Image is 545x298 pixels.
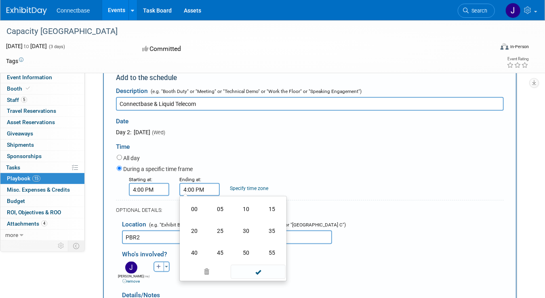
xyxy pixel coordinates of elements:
span: (Wed) [152,129,165,135]
a: Playbook15 [0,173,84,184]
span: Asset Reservations [7,119,55,125]
td: Toggle Event Tabs [68,241,85,251]
a: more [0,230,84,241]
label: During a specific time frame [123,165,193,173]
td: 25 [207,220,233,242]
span: Booth [7,85,32,92]
div: Event Format [452,42,529,54]
span: Sponsorships [7,153,42,159]
span: Attachments [7,220,47,227]
a: Asset Reservations [0,117,84,128]
a: Tasks [0,162,84,173]
a: Misc. Expenses & Credits [0,184,84,195]
a: Shipments [0,139,84,150]
span: Budget [7,198,25,204]
span: Travel Reservations [7,108,56,114]
td: 20 [181,220,207,242]
td: 00 [181,198,207,220]
span: (me) [143,275,150,278]
small: Starting at: [129,177,152,182]
span: Description [116,87,148,95]
td: 30 [233,220,259,242]
span: Playbook [7,175,40,182]
a: Specify time zone [230,186,268,191]
a: Staff5 [0,95,84,106]
td: 05 [207,198,233,220]
span: (3 days) [48,44,65,49]
a: Search [458,4,495,18]
a: Attachments4 [0,218,84,229]
span: Giveaways [7,130,33,137]
a: Budget [0,196,84,207]
td: Tags [6,57,23,65]
small: Ending at: [179,177,201,182]
div: In-Person [510,44,529,50]
body: Rich Text Area. Press ALT-0 for help. [4,3,370,11]
div: Date [116,111,271,128]
span: ROI, Objectives & ROO [7,209,61,216]
a: remove [122,279,140,283]
div: Committed [140,42,306,56]
img: J.jpg [125,262,137,274]
td: 10 [233,198,259,220]
span: Day 2: [116,129,131,135]
td: 35 [259,220,285,242]
td: 45 [207,242,233,264]
a: Giveaways [0,128,84,139]
span: Shipments [7,142,34,148]
a: Event Information [0,72,84,83]
td: 15 [259,198,285,220]
img: ExhibitDay [6,7,47,15]
a: Done [230,267,286,278]
a: Sponsorships [0,151,84,162]
span: to [23,43,30,49]
img: John Giblin [505,3,521,18]
span: [DATE] [DATE] [6,43,47,49]
span: Location [122,221,146,228]
span: (e.g. "Exhibit Booth" or "Meeting Room 123A" or "Exhibit Hall B" or "[GEOGRAPHIC_DATA] C") [147,222,346,228]
a: ROI, Objectives & ROO [0,207,84,218]
span: more [5,232,18,238]
span: Event Information [7,74,52,80]
div: Event Rating [507,57,528,61]
span: Search [469,8,487,14]
span: 15 [32,175,40,182]
span: Staff [7,97,27,103]
a: Booth [0,83,84,94]
div: Add to the schedule [116,73,504,82]
span: 5 [21,97,27,103]
input: Start Time [129,183,169,196]
span: 4 [41,220,47,226]
label: All day [123,154,140,162]
div: Who's involved? [122,246,504,260]
a: Clear selection [181,266,231,278]
td: Personalize Event Tab Strip [54,241,68,251]
input: End Time [179,183,220,196]
td: 40 [181,242,207,264]
a: Travel Reservations [0,106,84,116]
span: Misc. Expenses & Credits [7,186,70,193]
div: [PERSON_NAME] [118,274,144,285]
span: Connectbase [57,7,90,14]
td: 50 [233,242,259,264]
div: OPTIONAL DETAILS: [116,207,504,214]
p: [PERSON_NAME] [5,3,370,11]
span: Tasks [6,164,20,171]
span: (e.g. "Booth Duty" or "Meeting" or "Technical Demo" or "Work the Floor" or "Speaking Engagement") [149,89,362,94]
div: Capacity [GEOGRAPHIC_DATA] [4,24,484,39]
img: Format-Inperson.png [501,43,509,50]
div: Time [116,136,504,153]
td: 55 [259,242,285,264]
span: [DATE] [133,129,150,135]
i: Booth reservation complete [26,86,30,91]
